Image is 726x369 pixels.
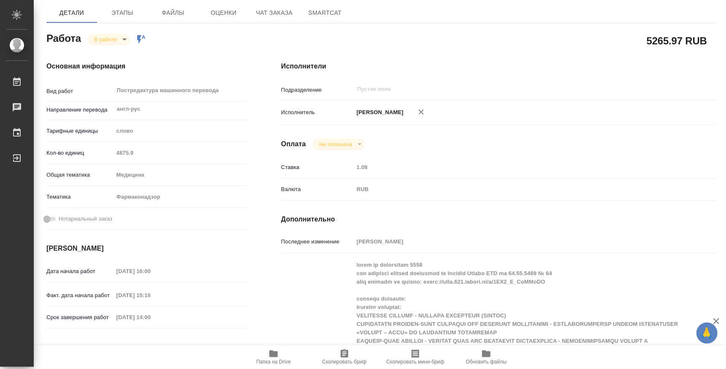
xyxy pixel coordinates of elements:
p: Ставка [281,163,354,172]
div: В работе [87,34,130,45]
p: Дата начала работ [46,267,114,276]
input: Пустое поле [114,289,187,301]
h4: [PERSON_NAME] [46,243,247,254]
span: Нотариальный заказ [59,215,112,223]
span: Оценки [203,8,244,18]
div: RUB [354,182,680,197]
div: В работе [313,139,365,150]
p: [PERSON_NAME] [354,108,404,117]
p: Факт. дата начала работ [46,291,114,300]
p: Тарифные единицы [46,127,114,135]
h4: Оплата [281,139,306,149]
span: Чат заказа [254,8,295,18]
input: Пустое поле [356,84,661,94]
input: Пустое поле [114,147,247,159]
input: Пустое поле [114,344,187,356]
p: Общая тематика [46,171,114,179]
h4: Основная информация [46,61,247,71]
h4: Дополнительно [281,214,717,224]
button: 🙏 [696,323,718,344]
span: Скопировать бриф [322,359,366,365]
h2: Работа [46,30,81,45]
h2: 5265.97 RUB [647,33,707,48]
p: Тематика [46,193,114,201]
span: Обновить файлы [466,359,507,365]
button: Скопировать бриф [309,345,380,369]
span: Детали [51,8,92,18]
button: Обновить файлы [451,345,522,369]
button: Папка на Drive [238,345,309,369]
p: Последнее изменение [281,238,354,246]
span: SmartCat [305,8,345,18]
div: Медицина [114,168,247,182]
p: Срок завершения работ [46,313,114,322]
p: Исполнитель [281,108,354,117]
div: слово [114,124,247,138]
h4: Исполнители [281,61,717,71]
button: Скопировать мини-бриф [380,345,451,369]
span: Скопировать мини-бриф [386,359,444,365]
input: Пустое поле [114,265,187,277]
input: Пустое поле [114,311,187,323]
p: Валюта [281,185,354,194]
span: 🙏 [700,324,714,342]
div: Фармаконадзор [114,190,247,204]
button: Не оплачена [317,141,355,148]
p: Направление перевода [46,106,114,114]
span: Файлы [153,8,193,18]
button: В работе [92,36,119,43]
input: Пустое поле [354,235,680,248]
p: Подразделение [281,86,354,94]
input: Пустое поле [354,161,680,173]
button: Удалить исполнителя [412,103,431,121]
p: Вид работ [46,87,114,96]
span: Этапы [102,8,143,18]
span: Папка на Drive [256,359,291,365]
p: Кол-во единиц [46,149,114,157]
